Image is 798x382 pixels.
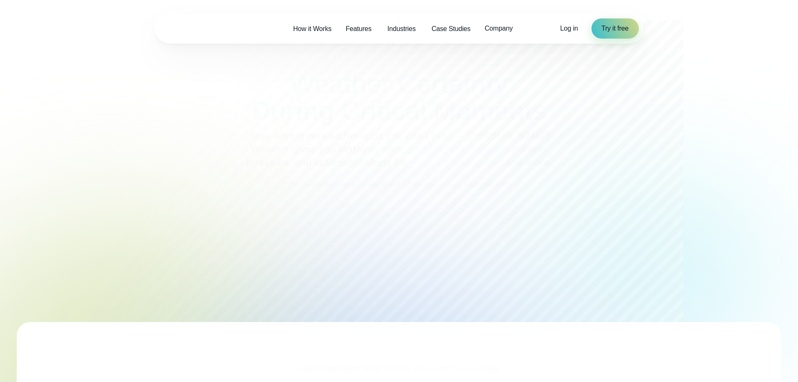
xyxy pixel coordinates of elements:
a: Case Studies [424,20,478,37]
a: Log in [560,23,578,34]
span: Case Studies [431,24,470,34]
span: Features [346,24,372,34]
a: Try it free [591,18,639,39]
span: Industries [387,24,416,34]
span: Company [485,23,513,34]
a: How it Works [286,20,339,37]
span: Log in [560,25,578,32]
span: Try it free [602,23,629,34]
span: How it Works [293,24,332,34]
